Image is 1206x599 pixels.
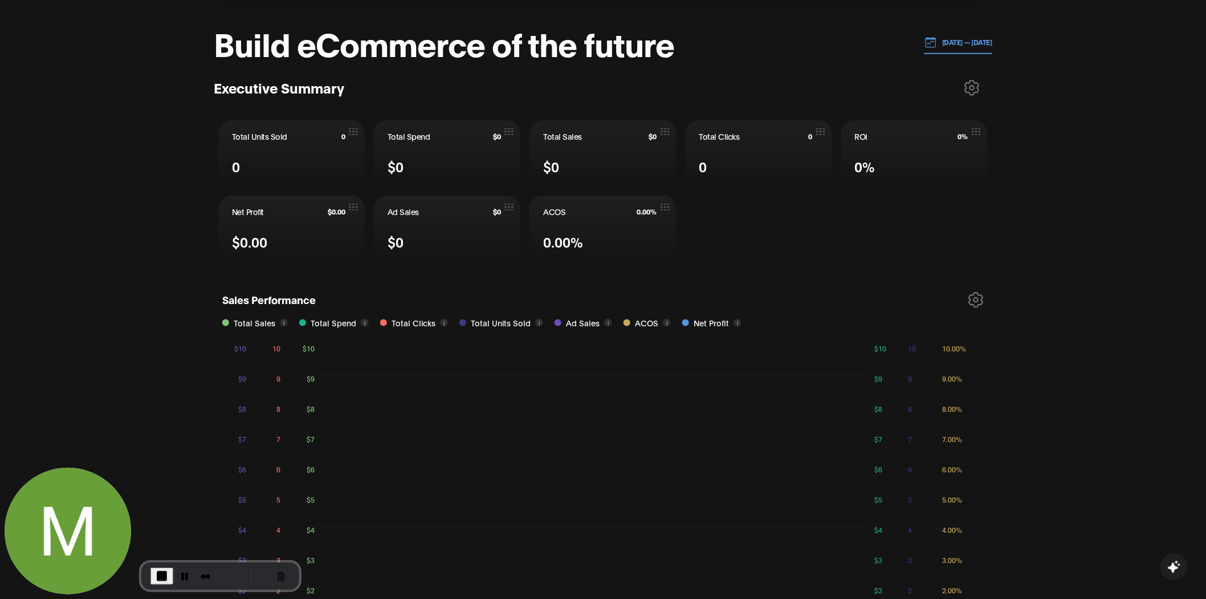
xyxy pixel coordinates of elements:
tspan: 9 [276,374,280,383]
span: $0.00 [328,208,345,216]
span: Total Clicks [392,317,435,329]
img: 01.01.24 — 07.01.24 [924,36,937,48]
span: ACOS [543,206,565,217]
tspan: $10 [234,344,246,353]
button: [DATE] — [DATE] [924,31,993,54]
h1: Sales Performance [222,292,316,311]
tspan: 7 [908,435,912,443]
span: $0 [388,232,404,252]
tspan: 7 [276,435,280,443]
tspan: $5 [874,495,882,504]
tspan: 9.00% [943,374,963,383]
tspan: 10.00% [943,344,967,353]
span: 0.00% [637,208,657,216]
button: i [734,319,741,327]
tspan: $4 [307,525,315,534]
tspan: 10 [272,344,280,353]
button: Ad Sales$0$0 [374,196,520,262]
tspan: $9 [307,374,315,383]
tspan: $6 [874,465,882,473]
button: i [663,319,671,327]
span: 0 [232,156,240,176]
tspan: $7 [307,435,315,443]
button: ACOS0.00%0.00% [529,196,676,262]
button: i [280,319,288,327]
tspan: 4 [908,525,912,534]
tspan: $7 [238,435,246,443]
span: ACOS [635,317,658,329]
button: i [361,319,369,327]
span: Ad Sales [566,317,600,329]
tspan: $6 [307,465,315,473]
span: $0.00 [232,232,267,252]
span: Net Profit [694,317,729,329]
span: Total Spend [388,131,430,142]
button: Total Clicks00 [686,120,832,187]
tspan: 6.00% [943,465,963,473]
span: Total Sales [234,317,275,329]
tspan: $9 [874,374,882,383]
span: $0 [388,156,404,176]
span: Total Clicks [699,131,740,142]
button: Total Spend$0$0 [374,120,520,187]
tspan: $9 [238,374,246,383]
span: 0 [341,132,345,140]
span: ROI [855,131,868,142]
tspan: 3.00% [943,556,963,564]
span: 0 [809,132,813,140]
tspan: $8 [874,404,882,413]
button: ROI0%0% [841,120,988,187]
span: Total Spend [311,317,356,329]
span: $0 [493,132,501,140]
span: 0% [855,156,875,176]
span: $0 [543,156,559,176]
span: Total Units Sold [232,131,287,142]
span: $0 [493,208,501,216]
span: 0% [958,132,968,140]
tspan: 9 [908,374,912,383]
tspan: 8 [908,404,912,413]
tspan: $2 [307,586,315,594]
tspan: 6 [276,465,280,473]
tspan: 5 [276,495,280,504]
tspan: 6 [908,465,912,473]
tspan: $8 [238,404,246,413]
tspan: 10 [908,344,916,353]
button: i [604,319,612,327]
tspan: $5 [307,495,315,504]
span: 0 [699,156,707,176]
span: Net Profit [232,206,264,217]
tspan: $2 [874,586,882,594]
tspan: $10 [874,344,886,353]
tspan: $4 [238,525,246,534]
tspan: $3 [307,556,315,564]
tspan: $3 [874,556,882,564]
p: [DATE] — [DATE] [937,37,993,47]
tspan: 3 [908,556,912,564]
button: Net Profit$0.00$0.00 [218,196,365,262]
tspan: $2 [238,586,246,594]
button: Total Units Sold00 [218,120,365,187]
tspan: 4 [276,525,280,534]
button: Total Sales$0$0 [529,120,676,187]
button: i [440,319,448,327]
tspan: $6 [238,465,246,473]
tspan: 4.00% [943,525,963,534]
tspan: 3 [276,556,280,564]
tspan: $3 [238,556,246,564]
tspan: 2 [908,586,912,594]
button: i [535,319,543,327]
span: Total Units Sold [471,317,531,329]
tspan: 2.00% [943,586,963,594]
tspan: 5.00% [943,495,963,504]
tspan: 5 [908,495,912,504]
span: Total Sales [543,131,582,142]
tspan: $5 [238,495,246,504]
tspan: 8 [276,404,280,413]
span: Ad Sales [388,206,419,217]
tspan: $10 [303,344,315,353]
span: 0.00% [543,232,583,252]
tspan: $4 [874,525,882,534]
span: $0 [649,132,657,140]
tspan: $8 [307,404,315,413]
